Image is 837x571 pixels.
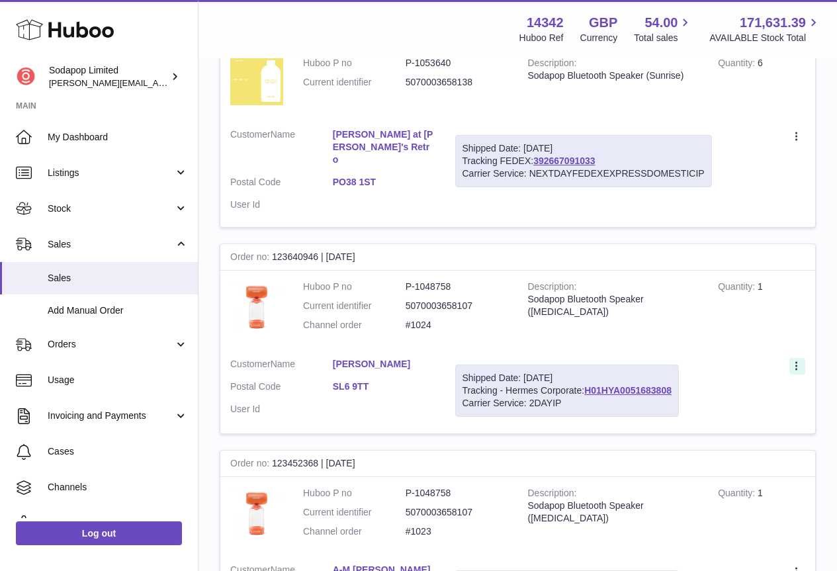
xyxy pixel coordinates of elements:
[48,167,174,179] span: Listings
[16,67,36,87] img: david@sodapop-audio.co.uk
[406,76,508,89] dd: 5070003658138
[718,488,758,502] strong: Quantity
[463,142,705,155] div: Shipped Date: [DATE]
[463,167,705,180] div: Carrier Service: NEXTDAYFEDEXEXPRESSDOMESTICIP
[718,281,758,295] strong: Quantity
[303,487,406,500] dt: Huboo P no
[230,128,333,169] dt: Name
[708,477,815,554] td: 1
[528,488,577,502] strong: Description
[230,129,271,140] span: Customer
[48,131,188,144] span: My Dashboard
[528,69,699,82] div: Sodapop Bluetooth Speaker (Sunrise)
[48,374,188,386] span: Usage
[528,281,577,295] strong: Description
[740,14,806,32] span: 171,631.39
[230,176,333,192] dt: Postal Code
[463,397,672,410] div: Carrier Service: 2DAYIP
[708,271,815,348] td: 1
[589,14,617,32] strong: GBP
[48,202,174,215] span: Stock
[455,365,679,417] div: Tracking - Hermes Corporate:
[48,445,188,458] span: Cases
[16,521,182,545] a: Log out
[406,487,508,500] dd: P-1048758
[220,451,815,477] div: 123452368 | [DATE]
[303,525,406,538] dt: Channel order
[406,525,508,538] dd: #1023
[528,58,577,71] strong: Description
[406,281,508,293] dd: P-1048758
[48,481,188,494] span: Channels
[333,176,435,189] a: PO38 1ST
[230,281,283,333] img: 1750423846.jpg
[634,14,693,44] a: 54.00 Total sales
[220,244,815,271] div: 123640946 | [DATE]
[519,32,564,44] div: Huboo Ref
[303,281,406,293] dt: Huboo P no
[303,57,406,69] dt: Huboo P no
[333,380,435,393] a: SL6 9TT
[48,238,174,251] span: Sales
[230,359,271,369] span: Customer
[230,198,333,211] dt: User Id
[455,135,712,187] div: Tracking FEDEX:
[48,338,174,351] span: Orders
[230,380,333,396] dt: Postal Code
[634,32,693,44] span: Total sales
[230,57,283,105] img: 143421755203770.png
[644,14,678,32] span: 54.00
[48,517,188,529] span: Settings
[708,47,815,118] td: 6
[48,272,188,285] span: Sales
[230,487,283,540] img: 1750423846.jpg
[709,14,821,44] a: 171,631.39 AVAILABLE Stock Total
[303,300,406,312] dt: Current identifier
[406,506,508,519] dd: 5070003658107
[580,32,618,44] div: Currency
[406,319,508,331] dd: #1024
[333,358,435,371] a: [PERSON_NAME]
[230,458,272,472] strong: Order no
[303,319,406,331] dt: Channel order
[709,32,821,44] span: AVAILABLE Stock Total
[533,155,595,166] a: 392667091033
[49,77,265,88] span: [PERSON_NAME][EMAIL_ADDRESS][DOMAIN_NAME]
[48,410,174,422] span: Invoicing and Payments
[463,372,672,384] div: Shipped Date: [DATE]
[230,403,333,416] dt: User Id
[230,358,333,374] dt: Name
[718,58,758,71] strong: Quantity
[406,300,508,312] dd: 5070003658107
[406,57,508,69] dd: P-1053640
[48,304,188,317] span: Add Manual Order
[303,76,406,89] dt: Current identifier
[333,128,435,166] a: [PERSON_NAME] at [PERSON_NAME]'s Retro
[303,506,406,519] dt: Current identifier
[49,64,168,89] div: Sodapop Limited
[528,293,699,318] div: Sodapop Bluetooth Speaker ([MEDICAL_DATA])
[528,500,699,525] div: Sodapop Bluetooth Speaker ([MEDICAL_DATA])
[230,251,272,265] strong: Order no
[527,14,564,32] strong: 14342
[584,385,672,396] a: H01HYA0051683808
